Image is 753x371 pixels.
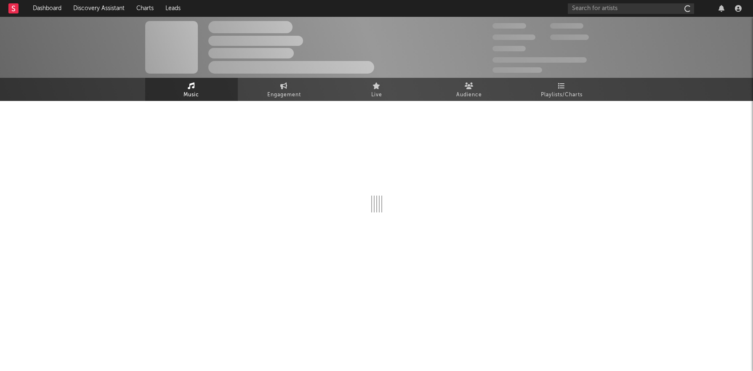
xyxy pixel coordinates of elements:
span: Live [371,90,382,100]
span: Playlists/Charts [541,90,583,100]
a: Audience [423,78,516,101]
a: Live [330,78,423,101]
a: Music [145,78,238,101]
span: Engagement [267,90,301,100]
span: 100,000 [492,46,526,51]
span: 1,000,000 [550,34,589,40]
a: Playlists/Charts [516,78,608,101]
span: 100,000 [550,23,583,29]
input: Search for artists [568,3,694,14]
span: 300,000 [492,23,526,29]
a: Engagement [238,78,330,101]
span: Jump Score: 85.0 [492,67,542,73]
span: Music [184,90,199,100]
span: 50,000,000 Monthly Listeners [492,57,587,63]
span: Audience [456,90,482,100]
span: 50,000,000 [492,34,535,40]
